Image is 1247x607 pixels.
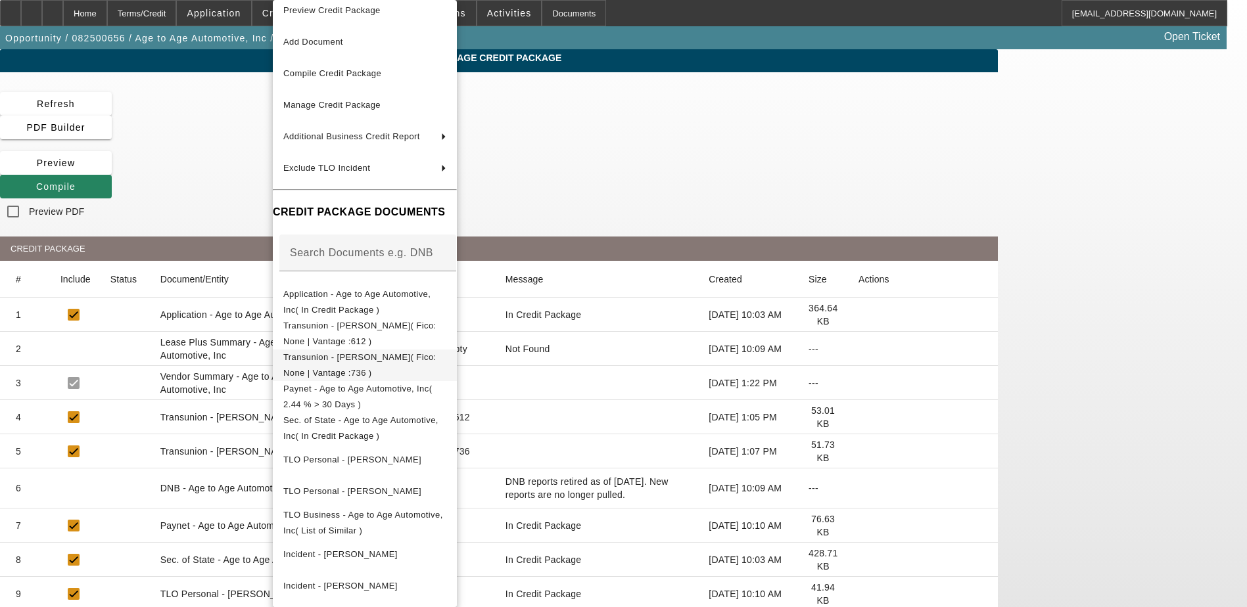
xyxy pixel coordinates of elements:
[273,381,457,413] button: Paynet - Age to Age Automotive, Inc( 2.44 % > 30 Days )
[283,131,420,141] span: Additional Business Credit Report
[283,581,398,591] span: Incident - [PERSON_NAME]
[273,539,457,570] button: Incident - Fischer, Michael
[283,68,381,78] span: Compile Credit Package
[273,204,457,220] h4: CREDIT PACKAGE DOCUMENTS
[283,100,381,110] span: Manage Credit Package
[283,486,421,496] span: TLO Personal - [PERSON_NAME]
[283,289,431,315] span: Application - Age to Age Automotive, Inc( In Credit Package )
[283,455,421,464] span: TLO Personal - [PERSON_NAME]
[283,5,381,15] span: Preview Credit Package
[283,321,436,346] span: Transunion - [PERSON_NAME]( Fico: None | Vantage :612 )
[273,570,457,602] button: Incident - Fischer, Tammy
[273,318,457,349] button: Transunion - Fischer, Michael( Fico: None | Vantage :612 )
[273,349,457,381] button: Transunion - Fischer, Tammy( Fico: None | Vantage :736 )
[283,415,438,441] span: Sec. of State - Age to Age Automotive, Inc( In Credit Package )
[273,476,457,507] button: TLO Personal - Fischer, Tammy
[283,510,443,535] span: TLO Business - Age to Age Automotive, Inc( List of Similar )
[290,247,433,258] mat-label: Search Documents e.g. DNB
[283,352,436,378] span: Transunion - [PERSON_NAME]( Fico: None | Vantage :736 )
[283,37,343,47] span: Add Document
[273,286,457,318] button: Application - Age to Age Automotive, Inc( In Credit Package )
[273,444,457,476] button: TLO Personal - Fischer, Michael
[273,507,457,539] button: TLO Business - Age to Age Automotive, Inc( List of Similar )
[283,163,370,173] span: Exclude TLO Incident
[273,413,457,444] button: Sec. of State - Age to Age Automotive, Inc( In Credit Package )
[283,384,432,409] span: Paynet - Age to Age Automotive, Inc( 2.44 % > 30 Days )
[283,549,398,559] span: Incident - [PERSON_NAME]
